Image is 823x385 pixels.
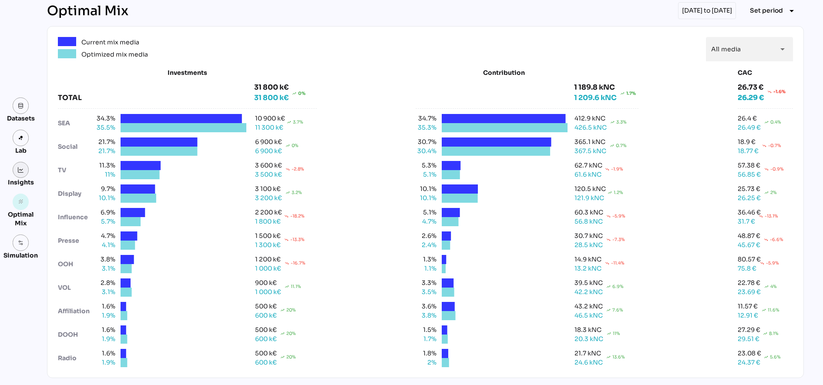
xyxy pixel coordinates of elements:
span: 5.1% [416,170,437,179]
div: Presse [58,236,94,245]
div: 31 800 k€ [254,93,306,103]
div: 18.3 kNC [574,325,601,335]
span: 1.6% [94,302,115,311]
div: 1 800 k€ [255,217,281,226]
i: trending_up [610,144,614,148]
div: 62.7 kNC [574,161,602,170]
div: 11 300 k€ [255,123,283,132]
i: trending_down [767,90,772,94]
div: TV [58,166,94,175]
i: trending_up [606,355,611,359]
span: 3.1% [94,288,115,297]
div: 80.57 € [738,255,761,264]
i: trending_down [760,261,764,265]
div: 26.73 € [738,82,786,93]
i: grain [18,199,24,205]
div: DOOH [58,330,94,339]
div: [DATE] to [DATE] [678,2,736,19]
div: 600 k€ [255,335,277,344]
div: 61.6 kNC [574,170,601,179]
span: 1.9% [94,335,115,344]
div: 2% [770,189,777,196]
button: Expand "Set period" [743,3,804,19]
div: -1.6% [773,88,786,95]
div: 367.5 kNC [574,147,606,156]
div: 26.4 € [738,114,757,123]
i: trending_down [762,144,766,148]
span: 3.6% [416,302,437,311]
i: trending_down [605,261,609,265]
i: trending_up [610,120,615,124]
div: 0% [292,142,299,149]
div: -16.7% [291,260,306,266]
div: 21.7 kNC [574,349,601,358]
div: 42.2 kNC [574,288,603,297]
div: 60.3 kNC [574,208,603,217]
div: 36.46 € [738,208,761,217]
div: -13.3% [290,236,305,243]
div: 26.49 € [738,123,761,132]
div: 24.6 kNC [574,358,603,367]
span: 3.1% [94,264,115,273]
i: trending_up [606,285,611,289]
div: 28.5 kNC [574,241,603,250]
span: 3.8% [94,255,115,264]
div: Datasets [7,114,35,123]
span: 1.8% [416,349,437,358]
div: 1 200 k€ [255,255,281,264]
div: 22.78 € [738,278,760,288]
div: 1.2% [614,189,623,196]
div: 11.1% [291,283,301,290]
div: 23.69 € [738,288,761,297]
div: 1 000 k€ [255,264,281,273]
div: 18.77 € [738,147,759,156]
div: 1 300 k€ [255,241,281,250]
div: 11% [613,330,620,337]
i: trending_up [280,308,285,312]
div: 26.25 € [738,194,761,203]
div: 3.7% [293,119,303,125]
i: trending_up [763,331,767,336]
div: 56.85 € [738,170,761,179]
i: trending_down [286,167,290,171]
div: 18.9 € [738,137,756,147]
div: Lab [11,146,30,155]
span: 2.4% [416,241,437,250]
span: 2.8% [94,278,115,288]
div: 27.29 € [738,325,760,335]
div: 0% [298,88,306,99]
div: 20.3 kNC [574,335,603,344]
div: 1 000 k€ [255,288,281,297]
i: trending_up [606,308,611,312]
i: trending_down [606,238,611,242]
div: 8.1% [769,330,779,337]
div: 25.73 € [738,184,760,194]
img: lab.svg [18,135,24,141]
div: -5.9% [612,213,625,219]
div: 365.1 kNC [574,137,605,147]
div: CAC [738,68,793,77]
span: 10.1% [416,194,437,203]
span: 21.7% [94,137,115,147]
span: 10.1% [94,194,115,203]
div: 412.9 kNC [574,114,605,123]
div: Current mix media [81,37,139,47]
span: 5.7% [94,217,115,226]
div: 31.7 € [738,217,755,226]
div: 3.2% [292,189,302,196]
div: 14.9 kNC [574,255,601,264]
i: trending_down [284,238,289,242]
div: 13.6% [612,354,625,360]
i: trending_down [605,167,609,171]
div: Influence [58,213,94,222]
span: 6.9% [94,208,115,217]
div: 500 k€ [255,349,277,358]
div: OOH [58,260,94,269]
span: All media [711,45,741,53]
span: 34.7% [416,114,437,123]
div: 5.6% [770,354,781,360]
i: trending_up [292,91,296,96]
div: 20% [286,354,296,360]
i: trending_down [285,261,289,265]
div: 6.9% [612,283,624,290]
